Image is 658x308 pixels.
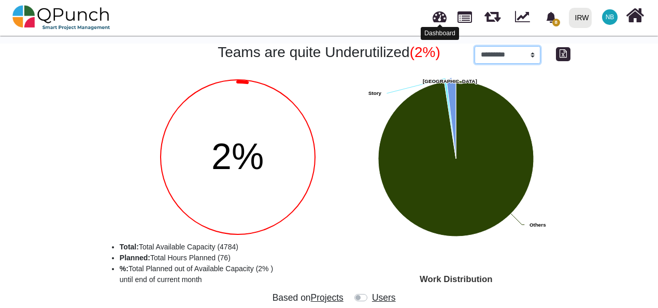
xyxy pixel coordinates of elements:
text: [GEOGRAPHIC_DATA] [423,78,477,84]
span: Projects [457,7,472,23]
span: NB [606,14,614,20]
b: Total: [120,243,139,251]
text: Story [368,90,382,96]
span: Projects [311,292,344,303]
path: Others, 1,595%. Workload. [378,81,534,236]
h5: Users [371,292,397,303]
svg: bell fill [546,12,556,23]
b: Planned: [120,254,150,262]
li: Total Available Capacity (4784) [120,242,357,253]
h5: Based on [261,292,354,303]
a: IRW [564,1,596,35]
li: Total Hours Planned (76) [120,253,357,263]
path: Story, 8%. Workload. [445,81,456,159]
text: Others [530,222,546,228]
span: Releases [484,5,500,22]
text: Work Distribution [420,274,492,284]
li: Total Planned out of Available Capacity (2% ) until end of current month [120,263,357,285]
div: Dashboard [421,27,459,40]
span: 8 [552,19,560,26]
span: Nabiha Batool [602,9,618,25]
img: qpunch-sp.fa6292f.png [12,2,110,33]
span: (2%) [410,44,440,60]
div: IRW [575,9,589,27]
a: bell fill8 [539,1,565,33]
svg: Interactive chart [337,76,650,283]
span: 2% [211,136,264,177]
a: NB [596,1,624,34]
div: Work Distribution. Highcharts interactive chart. [337,76,650,283]
path: Pakistan, 31%. Workload. [447,81,456,159]
div: Dynamic Report [510,1,539,35]
b: %: [120,264,128,273]
i: Home [626,6,644,25]
h2: Teams are quite Underutilized [118,44,541,61]
div: Notification [542,8,560,26]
